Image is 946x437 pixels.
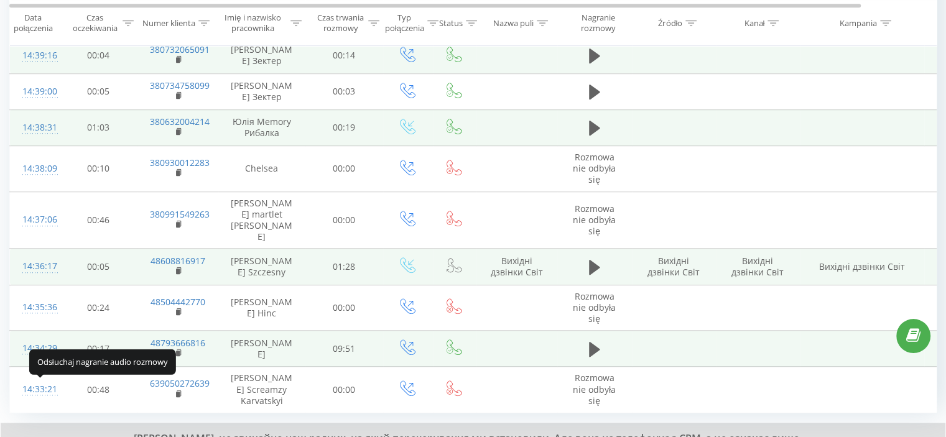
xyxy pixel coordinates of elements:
td: 00:46 [60,191,137,249]
td: [PERSON_NAME] Screamzy Karvatskyi [218,367,305,413]
div: Nagranie rozmowy [568,13,628,34]
div: 14:39:00 [22,80,47,104]
td: Chelsea [218,146,305,192]
a: 380991549263 [150,208,210,220]
div: 14:37:06 [22,208,47,232]
div: 14:39:16 [22,44,47,68]
td: 01:28 [305,249,383,285]
div: 14:38:09 [22,157,47,181]
td: Вихідні дзвінки Світ [476,249,557,285]
td: 00:10 [60,146,137,192]
div: Nazwa puli [493,18,534,29]
div: 14:38:31 [22,116,47,140]
div: Imię i nazwisko pracownika [218,13,288,34]
td: 01:03 [60,109,137,145]
span: Rozmowa nie odbyła się [573,203,616,237]
div: Źródło [658,18,682,29]
td: [PERSON_NAME] Hinc [218,285,305,331]
span: Rozmowa nie odbyła się [573,151,616,185]
td: Вихідні дзвінки Світ [716,249,800,285]
div: Status [439,18,463,29]
div: Odsłuchaj nagranie audio rozmowy [29,349,176,374]
div: Data połączenia [10,13,56,34]
a: 48793666816 [151,337,205,349]
td: [PERSON_NAME] [218,331,305,367]
a: 380930012283 [150,157,210,168]
a: 380632004214 [150,116,210,127]
a: 48608816917 [151,255,205,267]
div: 14:34:29 [22,336,47,361]
td: 00:05 [60,73,137,109]
a: 380734758099 [150,80,210,91]
a: 48504442770 [151,296,205,308]
a: 639050272639 [150,377,210,389]
td: 09:51 [305,331,383,367]
td: Вихідні дзвінки Світ [632,249,716,285]
td: 00:05 [60,249,137,285]
td: [PERSON_NAME] martlet [PERSON_NAME] [218,191,305,249]
span: Rozmowa nie odbyła się [573,290,616,324]
td: 00:00 [305,146,383,192]
td: 00:00 [305,285,383,331]
div: Czas oczekiwania [70,13,119,34]
td: 00:03 [305,73,383,109]
td: 00:19 [305,109,383,145]
div: 14:36:17 [22,254,47,278]
div: 14:35:36 [22,295,47,320]
td: 00:14 [305,37,383,73]
td: Вихідні дзвінки Світ [800,249,924,285]
td: 00:04 [60,37,137,73]
td: [PERSON_NAME] Зектер [218,37,305,73]
td: 00:48 [60,367,137,413]
div: Numer klienta [142,18,195,29]
div: Czas trwania rozmowy [316,13,365,34]
div: Typ połączenia [385,13,424,34]
td: 00:24 [60,285,137,331]
div: Kampania [840,18,877,29]
td: [PERSON_NAME] Szczesny [218,249,305,285]
div: 14:33:21 [22,377,47,402]
div: Kanał [744,18,764,29]
td: 00:00 [305,367,383,413]
td: 00:00 [305,191,383,249]
td: [PERSON_NAME] Зектер [218,73,305,109]
td: Юлія Memory Рибалка [218,109,305,145]
span: Rozmowa nie odbyła się [573,372,616,406]
a: 380732065091 [150,44,210,55]
td: 00:17 [60,331,137,367]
